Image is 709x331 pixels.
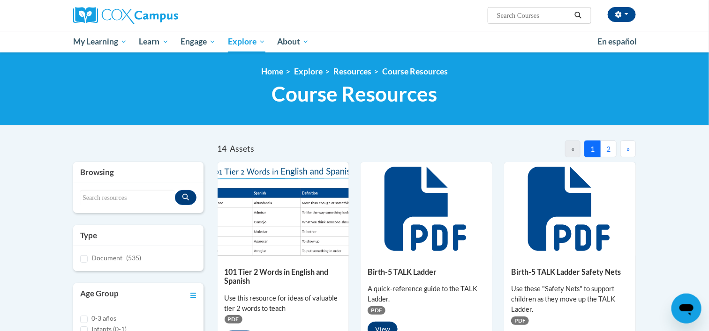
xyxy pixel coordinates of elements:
span: Assets [230,144,254,154]
a: Home [261,66,283,76]
span: » [626,144,630,153]
a: My Learning [67,31,133,52]
span: En español [597,37,637,46]
a: Resources [333,66,371,76]
div: A quick-reference guide to the TALK Ladder. [368,284,485,304]
button: Next [620,140,636,157]
span: About [277,36,309,47]
a: Explore [294,66,323,76]
a: Explore [222,31,272,52]
button: Account Settings [608,7,636,22]
span: PDF [368,306,385,315]
a: Toggle collapse [190,288,196,301]
h5: Birth-5 TALK Ladder [368,267,485,276]
a: Learn [133,31,175,52]
img: Cox Campus [73,7,178,24]
input: Search resources [80,190,175,206]
iframe: Button to launch messaging window [671,294,701,324]
button: 1 [584,140,601,157]
span: Learn [139,36,169,47]
button: Search resources [175,190,196,205]
h3: Age Group [80,288,119,301]
div: Use this resource for ideas of valuable tier 2 words to teach [225,293,342,314]
input: Search Courses [496,10,571,21]
span: (535) [126,254,141,262]
span: PDF [225,315,242,324]
span: PDF [511,316,529,325]
div: Use these "Safety Nets" to support children as they move up the TALK Ladder. [511,284,629,315]
a: About [272,31,316,52]
span: 14 [218,144,227,154]
img: 836e94b2-264a-47ae-9840-fb2574307f3b.pdf [218,162,349,256]
label: 0-3 años [91,313,116,324]
span: Explore [228,36,265,47]
div: Main menu [59,31,650,52]
span: My Learning [73,36,127,47]
button: Search [571,10,585,21]
h3: Type [80,230,196,241]
h5: Birth-5 TALK Ladder Safety Nets [511,267,629,276]
h5: 101 Tier 2 Words in English and Spanish [225,267,342,286]
button: 2 [600,140,617,157]
a: Engage [174,31,222,52]
a: Cox Campus [73,7,251,24]
h3: Browsing [80,167,196,178]
span: Document [91,254,122,262]
a: En español [591,32,643,51]
nav: Pagination Navigation [427,140,636,157]
a: Course Resources [382,66,448,76]
span: Course Resources [272,81,437,106]
span: Engage [181,36,216,47]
